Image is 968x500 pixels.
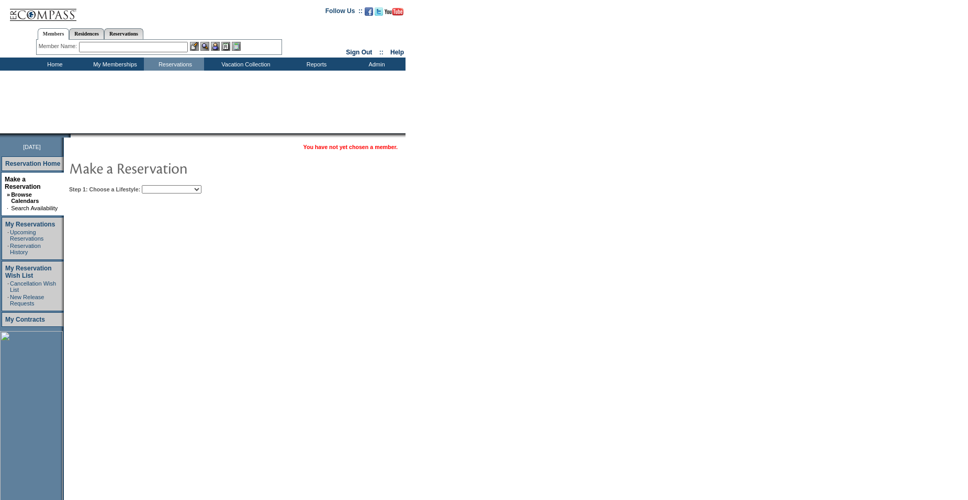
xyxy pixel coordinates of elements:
[7,280,9,293] td: ·
[375,10,383,17] a: Follow us on Twitter
[24,58,84,71] td: Home
[346,49,372,56] a: Sign Out
[221,42,230,51] img: Reservations
[10,294,44,306] a: New Release Requests
[345,58,406,71] td: Admin
[7,191,10,198] b: »
[144,58,204,71] td: Reservations
[325,6,363,19] td: Follow Us ::
[200,42,209,51] img: View
[204,58,285,71] td: Vacation Collection
[69,186,140,192] b: Step 1: Choose a Lifestyle:
[303,144,398,150] span: You have not yet chosen a member.
[84,58,144,71] td: My Memberships
[385,8,403,16] img: Subscribe to our YouTube Channel
[379,49,384,56] span: ::
[11,191,39,204] a: Browse Calendars
[7,229,9,242] td: ·
[38,28,70,40] a: Members
[104,28,143,39] a: Reservations
[211,42,220,51] img: Impersonate
[5,221,55,228] a: My Reservations
[375,7,383,16] img: Follow us on Twitter
[10,280,56,293] a: Cancellation Wish List
[10,229,43,242] a: Upcoming Reservations
[7,294,9,306] td: ·
[5,265,52,279] a: My Reservation Wish List
[390,49,404,56] a: Help
[385,10,403,17] a: Subscribe to our YouTube Channel
[365,7,373,16] img: Become our fan on Facebook
[5,160,60,167] a: Reservation Home
[285,58,345,71] td: Reports
[69,28,104,39] a: Residences
[39,42,79,51] div: Member Name:
[5,176,41,190] a: Make a Reservation
[7,205,10,211] td: ·
[10,243,41,255] a: Reservation History
[11,205,58,211] a: Search Availability
[365,10,373,17] a: Become our fan on Facebook
[5,316,45,323] a: My Contracts
[190,42,199,51] img: b_edit.gif
[23,144,41,150] span: [DATE]
[69,157,278,178] img: pgTtlMakeReservation.gif
[67,133,71,138] img: promoShadowLeftCorner.gif
[232,42,241,51] img: b_calculator.gif
[7,243,9,255] td: ·
[71,133,72,138] img: blank.gif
